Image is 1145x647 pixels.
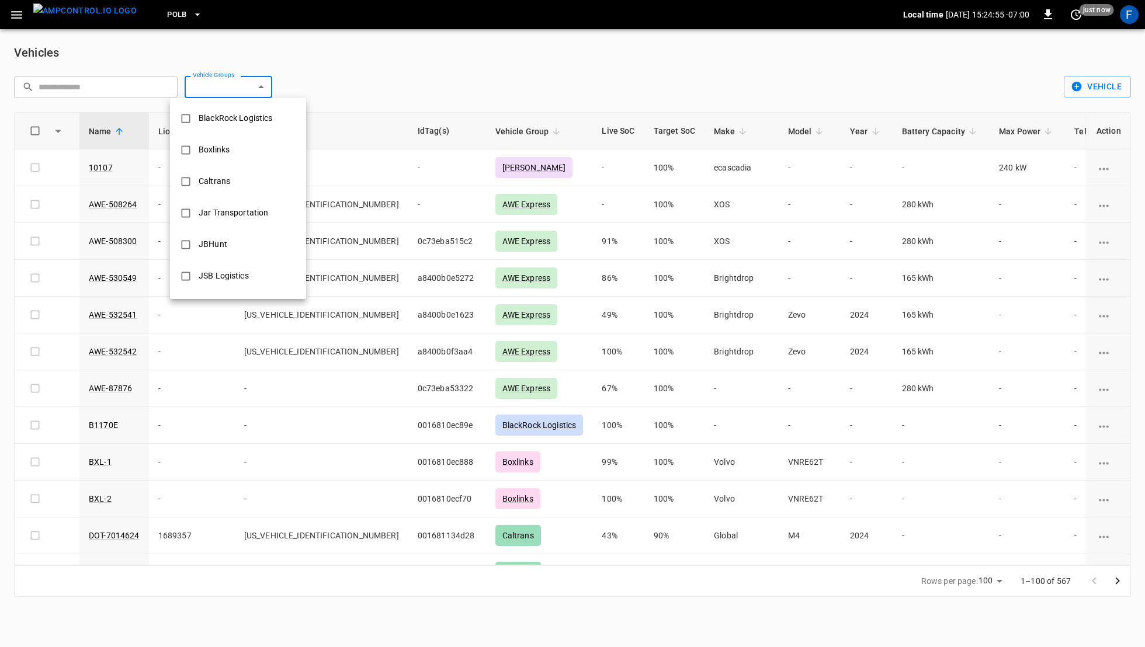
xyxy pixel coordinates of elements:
div: Nevoya [192,297,234,318]
div: Boxlinks [192,139,237,161]
div: Jar Transportation [192,202,275,224]
div: JSB Logistics [192,265,256,287]
div: JBHunt [192,234,234,255]
div: BlackRock Logistics [192,107,280,129]
div: Caltrans [192,171,237,192]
